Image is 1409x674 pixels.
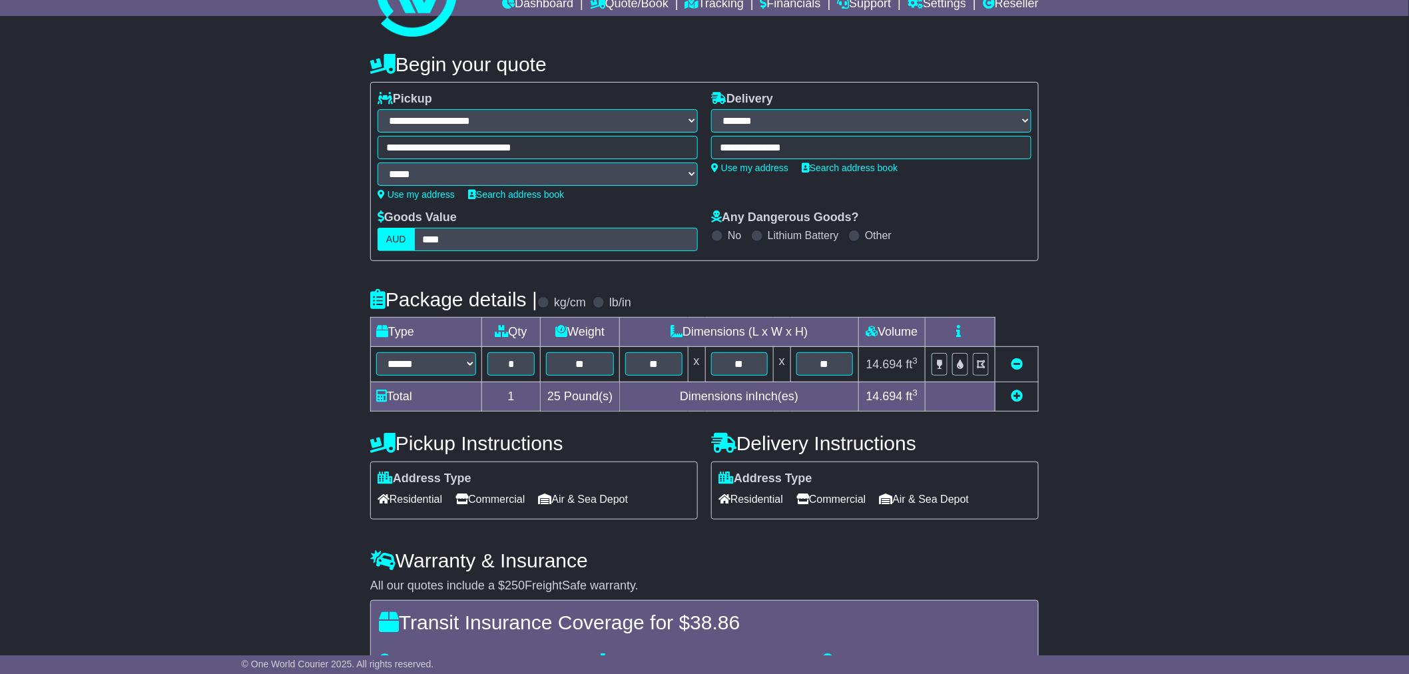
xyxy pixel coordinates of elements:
[718,489,783,509] span: Residential
[482,318,541,347] td: Qty
[913,388,918,398] sup: 3
[866,358,903,371] span: 14.694
[378,228,415,251] label: AUD
[540,382,619,411] td: Pound(s)
[773,347,790,382] td: x
[711,92,773,107] label: Delivery
[554,296,586,310] label: kg/cm
[540,318,619,347] td: Weight
[378,189,455,200] a: Use my address
[370,432,698,454] h4: Pickup Instructions
[371,382,482,411] td: Total
[858,318,925,347] td: Volume
[455,489,525,509] span: Commercial
[796,489,866,509] span: Commercial
[370,288,537,310] h4: Package details |
[1011,390,1023,403] a: Add new item
[711,163,788,173] a: Use my address
[620,382,859,411] td: Dimensions in Inch(es)
[378,489,442,509] span: Residential
[728,229,741,242] label: No
[372,653,594,668] div: Loss of your package
[379,611,1030,633] h4: Transit Insurance Coverage for $
[711,210,859,225] label: Any Dangerous Goods?
[370,549,1039,571] h4: Warranty & Insurance
[370,579,1039,593] div: All our quotes include a $ FreightSafe warranty.
[802,163,898,173] a: Search address book
[482,382,541,411] td: 1
[718,472,812,486] label: Address Type
[378,92,432,107] label: Pickup
[547,390,561,403] span: 25
[468,189,564,200] a: Search address book
[866,390,903,403] span: 14.694
[913,356,918,366] sup: 3
[505,579,525,592] span: 250
[370,53,1039,75] h4: Begin your quote
[906,390,918,403] span: ft
[711,432,1039,454] h4: Delivery Instructions
[594,653,816,668] div: Damage to your package
[609,296,631,310] label: lb/in
[378,472,471,486] label: Address Type
[242,659,434,669] span: © One World Courier 2025. All rights reserved.
[371,318,482,347] td: Type
[880,489,970,509] span: Air & Sea Depot
[768,229,839,242] label: Lithium Battery
[688,347,705,382] td: x
[865,229,892,242] label: Other
[815,653,1037,668] div: If your package is stolen
[378,210,457,225] label: Goods Value
[690,611,740,633] span: 38.86
[539,489,629,509] span: Air & Sea Depot
[1011,358,1023,371] a: Remove this item
[906,358,918,371] span: ft
[620,318,859,347] td: Dimensions (L x W x H)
